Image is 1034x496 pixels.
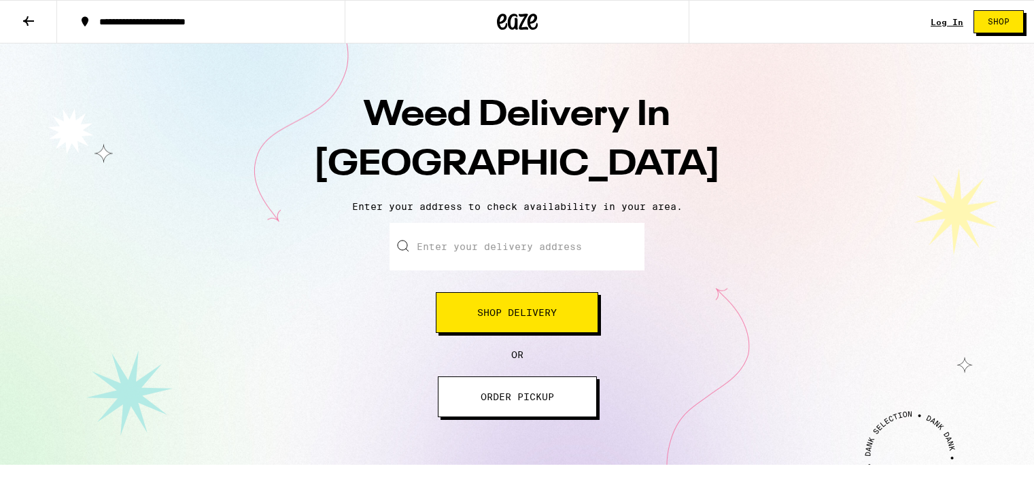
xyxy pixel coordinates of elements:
[279,91,755,190] h1: Weed Delivery In
[436,292,598,333] button: Shop Delivery
[988,18,1010,26] span: Shop
[511,349,523,360] span: OR
[390,223,644,270] input: Enter your delivery address
[973,10,1024,33] button: Shop
[438,376,597,417] button: ORDER PICKUP
[313,147,721,183] span: [GEOGRAPHIC_DATA]
[931,18,963,26] a: Log In
[481,392,554,402] span: ORDER PICKUP
[14,201,1020,212] p: Enter your address to check availability in your area.
[477,308,557,317] span: Shop Delivery
[963,10,1034,33] a: Shop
